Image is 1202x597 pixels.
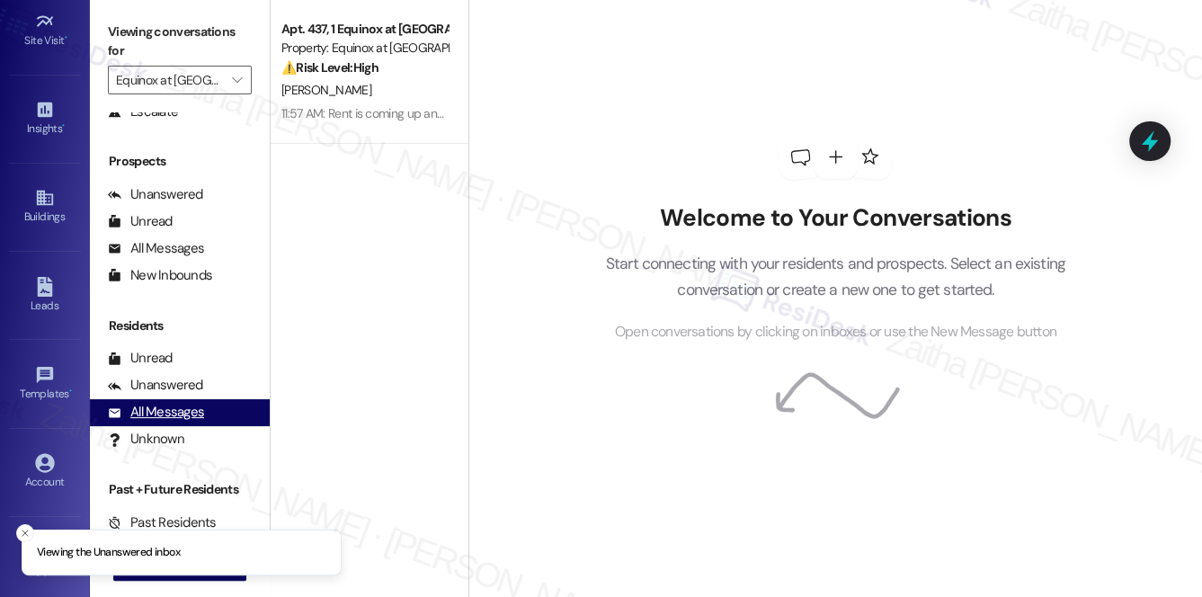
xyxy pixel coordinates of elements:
[578,204,1092,233] h2: Welcome to Your Conversations
[108,403,204,422] div: All Messages
[108,239,204,258] div: All Messages
[108,102,178,121] div: Escalate
[108,376,203,395] div: Unanswered
[108,513,217,532] div: Past Residents
[9,360,81,408] a: Templates •
[65,31,67,44] span: •
[9,448,81,496] a: Account
[37,545,180,561] p: Viewing the Unanswered inbox
[108,212,173,231] div: Unread
[578,251,1092,302] p: Start connecting with your residents and prospects. Select an existing conversation or create a n...
[281,20,448,39] div: Apt. 437, 1 Equinox at [GEOGRAPHIC_DATA]
[9,536,81,584] a: Support
[69,385,72,397] span: •
[90,480,270,499] div: Past + Future Residents
[281,105,701,121] div: 11:57 AM: Rent is coming up and to replace and repair both windows is expensive
[281,39,448,58] div: Property: Equinox at [GEOGRAPHIC_DATA]
[9,94,81,143] a: Insights •
[9,272,81,320] a: Leads
[615,321,1056,343] span: Open conversations by clicking on inboxes or use the New Message button
[90,152,270,171] div: Prospects
[90,316,270,335] div: Residents
[108,185,203,204] div: Unanswered
[116,66,223,94] input: All communities
[108,266,212,285] div: New Inbounds
[108,18,252,66] label: Viewing conversations for
[9,6,81,55] a: Site Visit •
[62,120,65,132] span: •
[9,183,81,231] a: Buildings
[281,59,378,76] strong: ⚠️ Risk Level: High
[281,82,371,98] span: [PERSON_NAME]
[232,73,242,87] i: 
[108,349,173,368] div: Unread
[16,524,34,542] button: Close toast
[108,430,184,449] div: Unknown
